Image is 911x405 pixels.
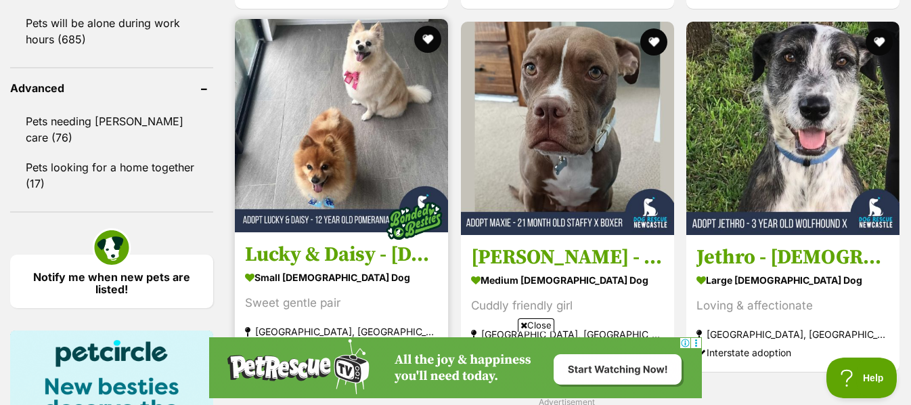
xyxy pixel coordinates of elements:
[10,107,213,152] a: Pets needing [PERSON_NAME] care (76)
[471,326,664,344] strong: [GEOGRAPHIC_DATA], [GEOGRAPHIC_DATA]
[471,245,664,271] h3: [PERSON_NAME] - [DEMOGRAPHIC_DATA] Staffy X Boxer
[10,255,213,308] a: Notify me when new pets are listed!
[696,297,889,316] div: Loving & affectionate
[696,326,889,344] strong: [GEOGRAPHIC_DATA], [GEOGRAPHIC_DATA]
[461,22,674,235] img: Maxie - 21 Month Old Staffy X Boxer - American Staffordshire Terrier x Boxer Dog
[471,297,664,316] div: Cuddly friendly girl
[235,19,448,232] img: Lucky & Daisy - 12 Year Old Pomeranians - Pomeranian Dog
[686,235,899,372] a: Jethro - [DEMOGRAPHIC_DATA] Wolfhound X large [DEMOGRAPHIC_DATA] Dog Loving & affectionate [GEOGR...
[696,344,889,362] div: Interstate adoption
[471,271,664,291] strong: medium [DEMOGRAPHIC_DATA] Dog
[826,358,897,398] iframe: Help Scout Beacon - Open
[10,153,213,198] a: Pets looking for a home together (17)
[461,235,674,372] a: [PERSON_NAME] - [DEMOGRAPHIC_DATA] Staffy X Boxer medium [DEMOGRAPHIC_DATA] Dog Cuddly friendly g...
[696,245,889,271] h3: Jethro - [DEMOGRAPHIC_DATA] Wolfhound X
[686,22,899,235] img: Jethro - 3 Year Old Wolfhound X - Irish Wolfhound Dog
[245,268,438,288] strong: small [DEMOGRAPHIC_DATA] Dog
[380,188,448,255] img: bonded besties
[245,323,438,341] strong: [GEOGRAPHIC_DATA], [GEOGRAPHIC_DATA]
[209,337,702,398] iframe: Advertisement
[518,318,554,332] span: Close
[414,26,441,53] button: favourite
[10,9,213,54] a: Pets will be alone during work hours (685)
[640,28,667,56] button: favourite
[235,232,448,370] a: Lucky & Daisy - [DEMOGRAPHIC_DATA] Pomeranians small [DEMOGRAPHIC_DATA] Dog Sweet gentle pair [GE...
[245,295,438,313] div: Sweet gentle pair
[245,242,438,268] h3: Lucky & Daisy - [DEMOGRAPHIC_DATA] Pomeranians
[696,271,889,291] strong: large [DEMOGRAPHIC_DATA] Dog
[866,28,893,56] button: favourite
[10,82,213,94] header: Advanced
